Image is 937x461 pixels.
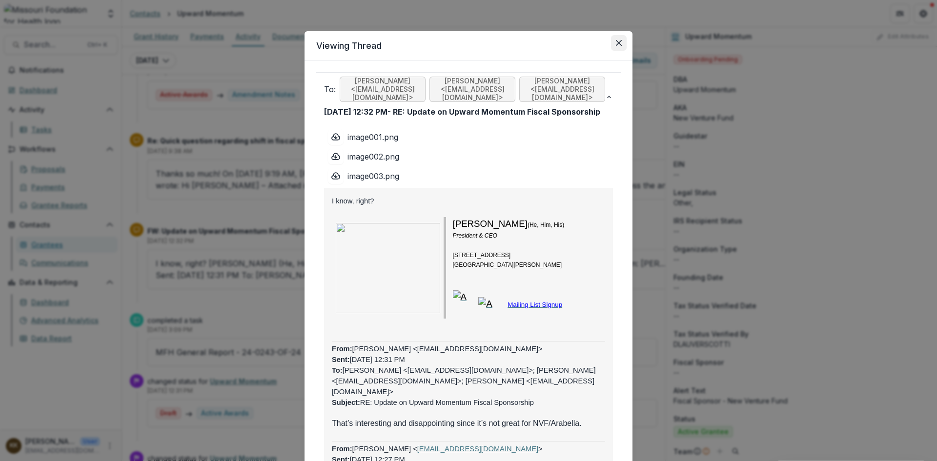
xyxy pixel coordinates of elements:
header: Viewing Thread [305,31,632,60]
a: [EMAIL_ADDRESS][DOMAIN_NAME] [417,445,538,453]
span: [PERSON_NAME] <[EMAIL_ADDRESS][DOMAIN_NAME]> [DATE] 12:31 PM [PERSON_NAME] <[EMAIL_ADDRESS][DOMAI... [332,345,596,406]
p: image001.png [347,131,398,143]
span: From: [332,445,352,453]
a: A blue circle with a white letter f in it Description automatically generated [478,297,508,312]
p: [DATE] 12:32 PM - RE: Update on Upward Momentum Fiscal Sponsorship [324,106,600,118]
b: Sent: [332,356,350,363]
img: A blue circle with a white letter f in it Description automatically generated [478,297,493,312]
span: (He, Him, His) [528,221,564,228]
p: image002.png [347,151,399,162]
span: [PERSON_NAME] <[EMAIL_ADDRESS][DOMAIN_NAME]> [519,77,605,102]
span: I know, right? [332,197,374,205]
span: [PERSON_NAME] <[EMAIL_ADDRESS][DOMAIN_NAME]> [340,77,426,102]
b: Subject: [332,399,360,406]
span: [PERSON_NAME] <[EMAIL_ADDRESS][DOMAIN_NAME]> [429,77,515,102]
span: [PERSON_NAME] [453,219,528,229]
p: To: [324,83,336,95]
button: Download file [328,168,344,184]
button: Close [611,35,627,51]
button: To:[PERSON_NAME] <[EMAIL_ADDRESS][DOMAIN_NAME]>[PERSON_NAME] <[EMAIL_ADDRESS][DOMAIN_NAME]>[PERSO... [316,73,621,121]
span: Mailing List Signup [508,301,562,308]
b: To: [332,366,343,374]
span: From: [332,345,352,353]
img: image001.png@01DBD93A.8E926150 [336,223,440,313]
a: A blue square with black letters Description automatically generated [453,290,475,305]
span: President & CEO [453,232,497,239]
button: Download file [328,149,344,164]
p: image003.png [347,170,399,182]
img: A blue square with black letters Description automatically generated [453,290,468,305]
button: Download file [328,129,344,145]
a: Mailing List Signup [508,300,562,308]
span: That’s interesting and disappointing since it’s not great for NVF/Arabella. [332,419,582,427]
span: [STREET_ADDRESS] [GEOGRAPHIC_DATA][PERSON_NAME] [453,252,562,268]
